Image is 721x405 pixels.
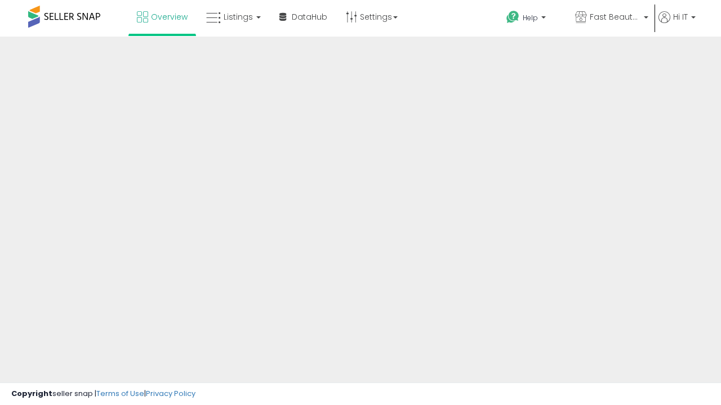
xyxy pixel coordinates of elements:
[96,388,144,399] a: Terms of Use
[292,11,327,22] span: DataHub
[224,11,253,22] span: Listings
[673,11,688,22] span: Hi IT
[506,10,520,24] i: Get Help
[11,389,195,399] div: seller snap | |
[151,11,188,22] span: Overview
[11,388,52,399] strong: Copyright
[146,388,195,399] a: Privacy Policy
[497,2,565,37] a: Help
[590,11,640,22] span: Fast Beauty ([GEOGRAPHIC_DATA])
[658,11,696,37] a: Hi IT
[523,13,538,22] span: Help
